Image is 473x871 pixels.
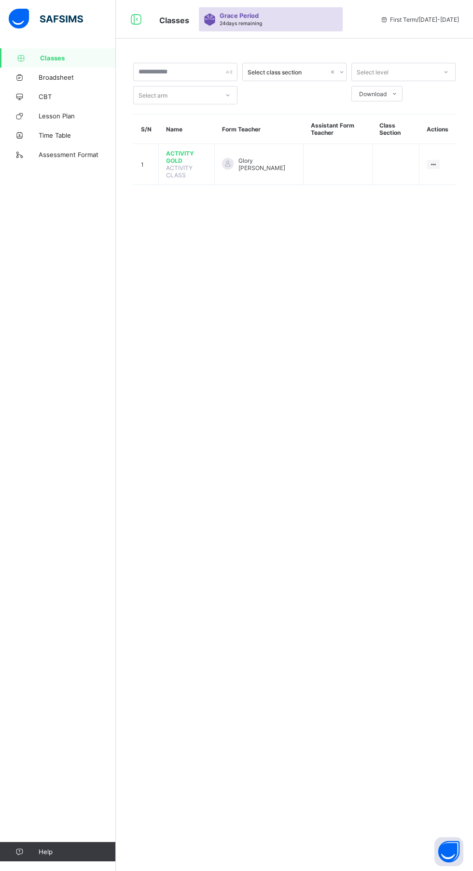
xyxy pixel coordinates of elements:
span: ACTIVITY CLASS [166,164,193,179]
span: Time Table [39,131,116,139]
span: Help [39,848,115,856]
span: Classes [40,54,116,62]
div: Select level [357,63,389,81]
th: Actions [419,114,456,144]
span: Grace Period [220,12,259,19]
span: CBT [39,93,116,100]
td: 1 [134,144,159,185]
th: S/N [134,114,159,144]
th: Class Section [372,114,419,144]
span: Assessment Format [39,151,116,158]
span: Glory [PERSON_NAME] [238,157,296,171]
div: Select class section [248,69,329,76]
span: Broadsheet [39,73,116,81]
img: safsims [9,9,83,29]
th: Assistant Form Teacher [304,114,372,144]
span: Download [359,90,387,98]
span: Lesson Plan [39,112,116,120]
button: Open asap [434,837,463,866]
th: Form Teacher [215,114,304,144]
th: Name [159,114,215,144]
div: Select arm [139,86,167,104]
span: session/term information [380,16,459,23]
span: ACTIVITY GOLD [166,150,207,164]
img: sticker-purple.71386a28dfed39d6af7621340158ba97.svg [204,14,216,26]
span: 24 days remaining [220,20,262,26]
span: Classes [159,15,189,25]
